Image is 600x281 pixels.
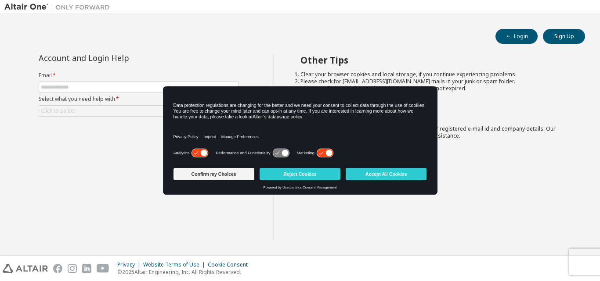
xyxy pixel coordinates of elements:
[39,54,199,61] div: Account and Login Help
[143,261,208,268] div: Website Terms of Use
[300,85,570,92] li: Please verify that the links in the activation e-mails are not expired.
[300,54,570,66] h2: Other Tips
[39,72,239,79] label: Email
[39,106,239,116] div: Click to select
[53,264,62,273] img: facebook.svg
[82,264,91,273] img: linkedin.svg
[300,71,570,78] li: Clear your browser cookies and local storage, if you continue experiencing problems.
[300,78,570,85] li: Please check for [EMAIL_ADDRESS][DOMAIN_NAME] mails in your junk or spam folder.
[543,29,585,44] button: Sign Up
[117,261,143,268] div: Privacy
[117,268,253,276] p: © 2025 Altair Engineering, Inc. All Rights Reserved.
[97,264,109,273] img: youtube.svg
[41,107,75,114] div: Click to select
[3,264,48,273] img: altair_logo.svg
[68,264,77,273] img: instagram.svg
[208,261,253,268] div: Cookie Consent
[39,96,239,103] label: Select what you need help with
[495,29,538,44] button: Login
[4,3,114,11] img: Altair One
